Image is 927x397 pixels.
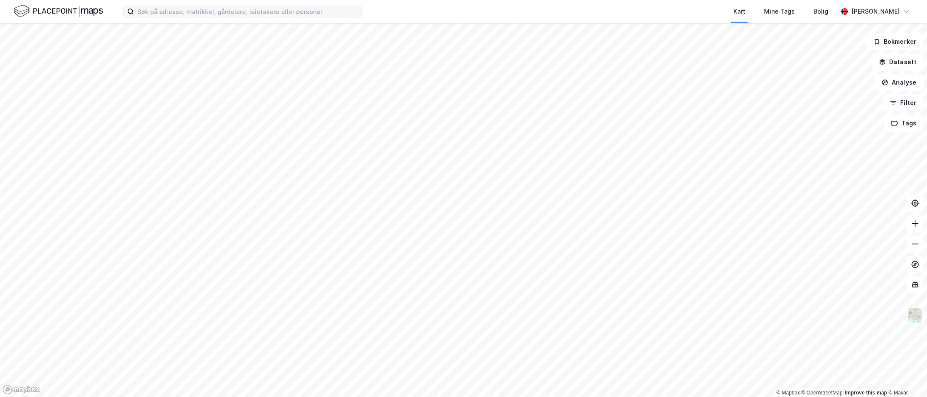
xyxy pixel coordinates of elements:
button: Filter [883,94,924,111]
div: Kontrollprogram for chat [884,356,927,397]
div: [PERSON_NAME] [851,6,900,17]
button: Bokmerker [866,33,924,50]
iframe: Chat Widget [884,356,927,397]
button: Tags [884,115,924,132]
div: Kart [733,6,745,17]
a: Improve this map [845,390,887,396]
a: Mapbox homepage [3,385,40,394]
img: logo.f888ab2527a4732fd821a326f86c7f29.svg [14,4,103,19]
a: Mapbox [776,390,800,396]
input: Søk på adresse, matrikkel, gårdeiere, leietakere eller personer [134,5,361,18]
div: Bolig [813,6,828,17]
a: OpenStreetMap [801,390,843,396]
button: Analyse [874,74,924,91]
button: Datasett [872,54,924,71]
img: Z [907,307,923,323]
div: Mine Tags [764,6,795,17]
